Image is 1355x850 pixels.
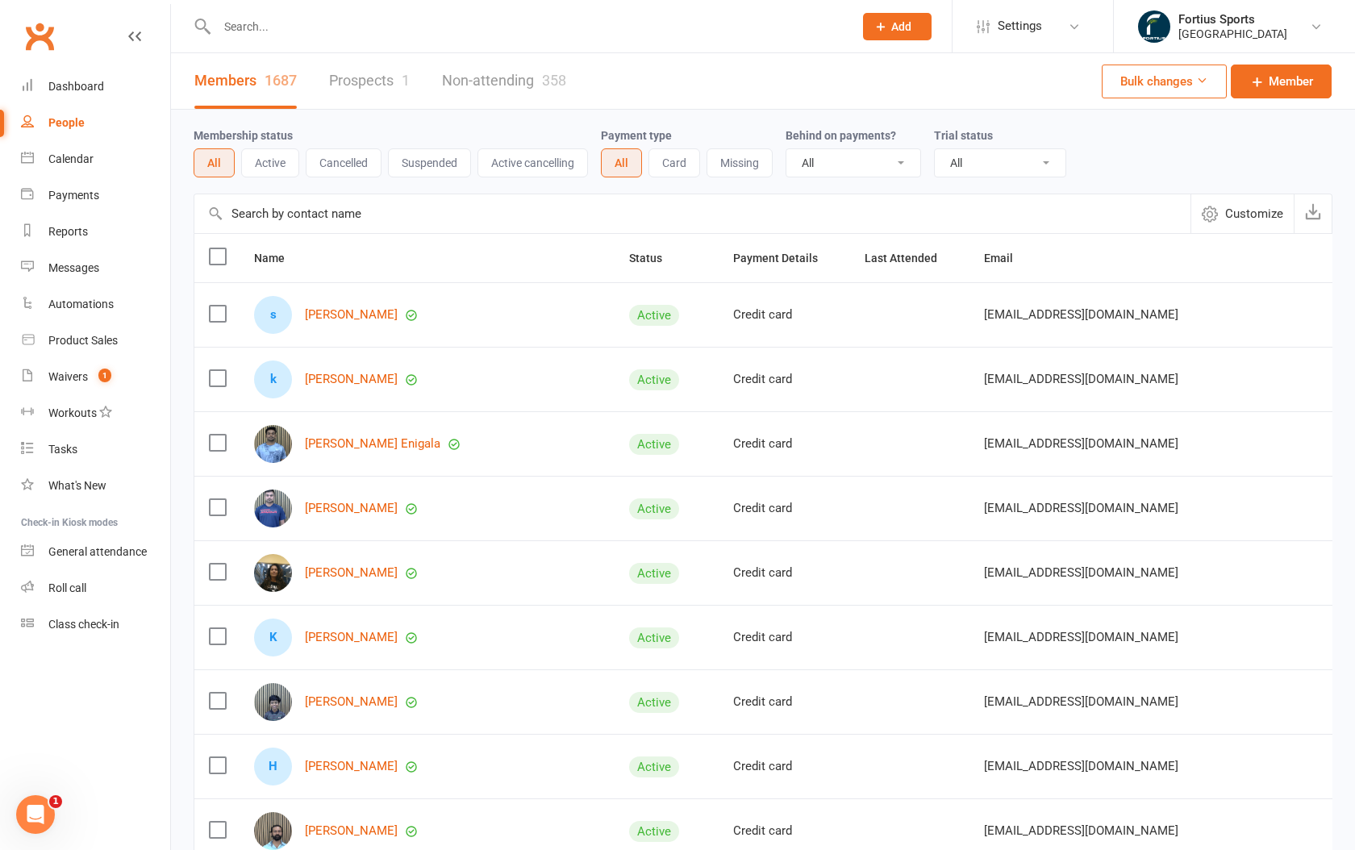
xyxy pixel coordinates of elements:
span: Payment Details [733,252,836,265]
span: Member [1269,72,1313,91]
div: Credit card [733,824,836,838]
button: Name [254,248,302,268]
button: Last Attended [865,248,955,268]
span: [EMAIL_ADDRESS][DOMAIN_NAME] [984,622,1178,652]
div: Waivers [48,370,88,383]
span: Status [629,252,680,265]
label: Payment type [601,129,672,142]
iframe: Intercom live chat [16,795,55,834]
a: Calendar [21,141,170,177]
span: [EMAIL_ADDRESS][DOMAIN_NAME] [984,493,1178,523]
a: General attendance kiosk mode [21,534,170,570]
input: Search by contact name [194,194,1190,233]
a: Messages [21,250,170,286]
div: [GEOGRAPHIC_DATA] [1178,27,1287,41]
a: Clubworx [19,16,60,56]
span: 1 [49,795,62,808]
a: Payments [21,177,170,214]
div: Messages [48,261,99,274]
a: What's New [21,468,170,504]
a: [PERSON_NAME] [305,695,398,709]
span: [EMAIL_ADDRESS][DOMAIN_NAME] [984,299,1178,330]
img: thumb_image1743802567.png [1138,10,1170,43]
span: Settings [998,8,1042,44]
label: Membership status [194,129,293,142]
span: [EMAIL_ADDRESS][DOMAIN_NAME] [984,428,1178,459]
button: Status [629,248,680,268]
div: Class check-in [48,618,119,631]
a: [PERSON_NAME] [305,824,398,838]
a: Tasks [21,431,170,468]
div: H [254,748,292,785]
div: s [254,296,292,334]
a: Product Sales [21,323,170,359]
a: Prospects1 [329,53,410,109]
a: Member [1231,65,1332,98]
a: Automations [21,286,170,323]
div: Credit card [733,373,836,386]
a: [PERSON_NAME] [305,631,398,644]
div: Active [629,369,679,390]
div: Reports [48,225,88,238]
span: [EMAIL_ADDRESS][DOMAIN_NAME] [984,815,1178,846]
button: Active cancelling [477,148,588,177]
label: Behind on payments? [786,129,896,142]
div: Credit card [733,760,836,773]
a: Roll call [21,570,170,606]
div: K [254,619,292,656]
div: General attendance [48,545,147,558]
div: Payments [48,189,99,202]
a: [PERSON_NAME] Enigala [305,437,440,451]
span: Name [254,252,302,265]
a: [PERSON_NAME] [305,502,398,515]
span: 1 [98,369,111,382]
span: Add [891,20,911,33]
a: Members1687 [194,53,297,109]
div: What's New [48,479,106,492]
span: Last Attended [865,252,955,265]
span: Email [984,252,1031,265]
div: Credit card [733,502,836,515]
button: Add [863,13,932,40]
div: Active [629,756,679,777]
button: All [601,148,642,177]
button: Suspended [388,148,471,177]
div: Active [629,498,679,519]
button: Bulk changes [1102,65,1227,98]
span: [EMAIL_ADDRESS][DOMAIN_NAME] [984,686,1178,717]
div: Workouts [48,406,97,419]
span: [EMAIL_ADDRESS][DOMAIN_NAME] [984,751,1178,781]
span: [EMAIL_ADDRESS][DOMAIN_NAME] [984,364,1178,394]
div: Credit card [733,695,836,709]
label: Trial status [934,129,993,142]
span: [EMAIL_ADDRESS][DOMAIN_NAME] [984,557,1178,588]
a: [PERSON_NAME] [305,566,398,580]
a: Reports [21,214,170,250]
a: Waivers 1 [21,359,170,395]
div: Dashboard [48,80,104,93]
a: Workouts [21,395,170,431]
a: Class kiosk mode [21,606,170,643]
a: People [21,105,170,141]
a: Dashboard [21,69,170,105]
a: [PERSON_NAME] [305,760,398,773]
div: Automations [48,298,114,310]
div: Active [629,434,679,455]
div: Credit card [733,437,836,451]
div: Active [629,627,679,648]
a: Non-attending358 [442,53,566,109]
div: Active [629,563,679,584]
button: Customize [1190,194,1294,233]
span: Customize [1225,204,1283,223]
div: Credit card [733,631,836,644]
button: Cancelled [306,148,381,177]
div: Fortius Sports [1178,12,1287,27]
div: Roll call [48,581,86,594]
div: Credit card [733,566,836,580]
button: Email [984,248,1031,268]
button: Card [648,148,700,177]
div: 1 [402,72,410,89]
div: Product Sales [48,334,118,347]
input: Search... [212,15,842,38]
div: People [48,116,85,129]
